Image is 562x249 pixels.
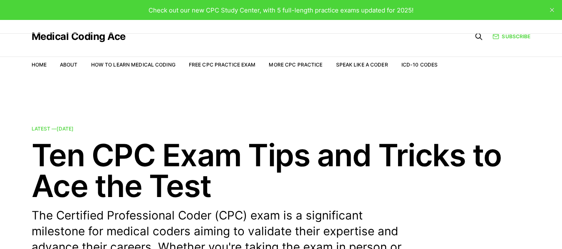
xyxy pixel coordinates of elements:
[401,62,438,68] a: ICD-10 Codes
[91,62,176,68] a: How to Learn Medical Coding
[32,62,47,68] a: Home
[32,140,531,201] h2: Ten CPC Exam Tips and Tricks to Ace the Test
[32,32,126,42] a: Medical Coding Ace
[336,62,388,68] a: Speak Like a Coder
[60,62,78,68] a: About
[57,126,74,132] time: [DATE]
[545,3,559,17] button: close
[149,6,413,14] span: Check out our new CPC Study Center, with 5 full-length practice exams updated for 2025!
[269,62,322,68] a: More CPC Practice
[189,62,256,68] a: Free CPC Practice Exam
[32,126,74,132] span: Latest —
[493,32,530,40] a: Subscribe
[426,208,562,249] iframe: portal-trigger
